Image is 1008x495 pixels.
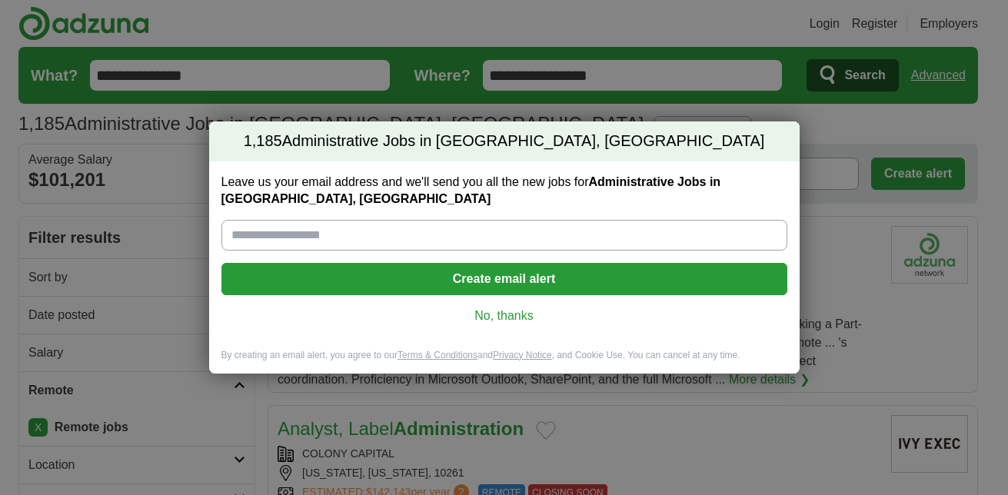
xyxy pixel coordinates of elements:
div: By creating an email alert, you agree to our and , and Cookie Use. You can cancel at any time. [209,349,800,374]
a: Privacy Notice [493,350,552,360]
button: Create email alert [221,263,787,295]
span: 1,185 [244,131,282,152]
h2: Administrative Jobs in [GEOGRAPHIC_DATA], [GEOGRAPHIC_DATA] [209,121,800,161]
strong: Administrative Jobs in [GEOGRAPHIC_DATA], [GEOGRAPHIC_DATA] [221,175,721,205]
a: No, thanks [234,307,775,324]
a: Terms & Conditions [398,350,477,360]
label: Leave us your email address and we'll send you all the new jobs for [221,174,787,208]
